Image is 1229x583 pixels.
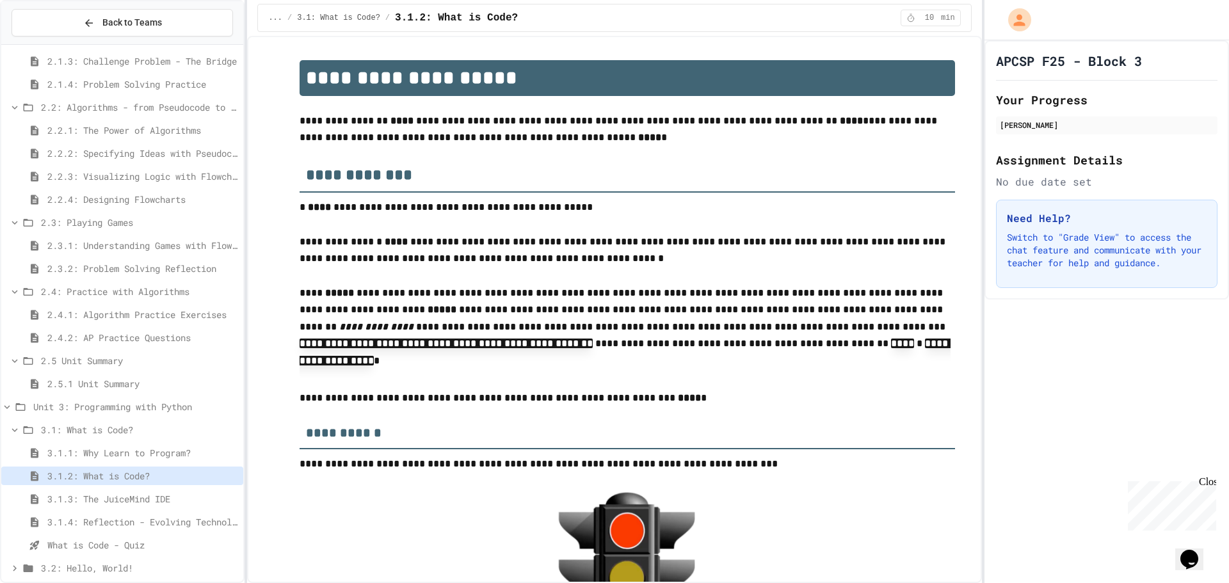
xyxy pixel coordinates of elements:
[47,469,238,483] span: 3.1.2: What is Code?
[1007,211,1207,226] h3: Need Help?
[941,13,955,23] span: min
[41,561,238,575] span: 3.2: Hello, World!
[996,174,1217,189] div: No due date set
[41,285,238,298] span: 2.4: Practice with Algorithms
[995,5,1034,35] div: My Account
[385,13,390,23] span: /
[102,16,162,29] span: Back to Teams
[1123,476,1216,531] iframe: chat widget
[287,13,292,23] span: /
[47,170,238,183] span: 2.2.3: Visualizing Logic with Flowcharts
[1175,532,1216,570] iframe: chat widget
[47,147,238,160] span: 2.2.2: Specifying Ideas with Pseudocode
[47,446,238,459] span: 3.1.1: Why Learn to Program?
[47,239,238,252] span: 2.3.1: Understanding Games with Flowcharts
[996,52,1142,70] h1: APCSP F25 - Block 3
[47,492,238,506] span: 3.1.3: The JuiceMind IDE
[395,10,518,26] span: 3.1.2: What is Code?
[47,308,238,321] span: 2.4.1: Algorithm Practice Exercises
[47,538,238,552] span: What is Code - Quiz
[41,216,238,229] span: 2.3: Playing Games
[1000,119,1214,131] div: [PERSON_NAME]
[996,151,1217,169] h2: Assignment Details
[47,262,238,275] span: 2.3.2: Problem Solving Reflection
[5,5,88,81] div: Chat with us now!Close
[47,54,238,68] span: 2.1.3: Challenge Problem - The Bridge
[47,377,238,390] span: 2.5.1 Unit Summary
[996,91,1217,109] h2: Your Progress
[41,354,238,367] span: 2.5 Unit Summary
[41,100,238,114] span: 2.2: Algorithms - from Pseudocode to Flowcharts
[33,400,238,413] span: Unit 3: Programming with Python
[47,515,238,529] span: 3.1.4: Reflection - Evolving Technology
[47,193,238,206] span: 2.2.4: Designing Flowcharts
[268,13,282,23] span: ...
[47,77,238,91] span: 2.1.4: Problem Solving Practice
[41,423,238,436] span: 3.1: What is Code?
[47,331,238,344] span: 2.4.2: AP Practice Questions
[1007,231,1207,269] p: Switch to "Grade View" to access the chat feature and communicate with your teacher for help and ...
[919,13,940,23] span: 10
[12,9,233,36] button: Back to Teams
[47,124,238,137] span: 2.2.1: The Power of Algorithms
[297,13,380,23] span: 3.1: What is Code?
